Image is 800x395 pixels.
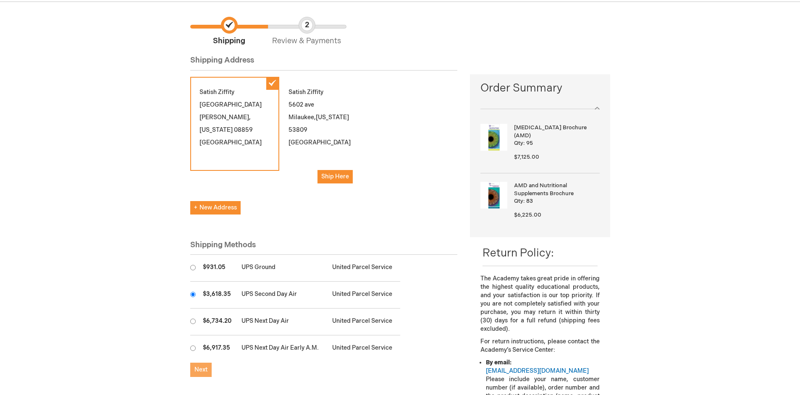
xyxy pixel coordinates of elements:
[317,170,353,183] button: Ship Here
[268,17,346,47] span: Review & Payments
[316,114,349,121] span: [US_STATE]
[486,359,511,366] strong: By email:
[480,275,599,333] p: The Academy takes great pride in offering the highest quality educational products, and your sati...
[203,290,231,298] span: $3,618.35
[328,335,400,362] td: United Parcel Service
[328,309,400,335] td: United Parcel Service
[237,255,328,282] td: UPS Ground
[237,309,328,335] td: UPS Next Day Air
[514,154,539,160] span: $7,125.00
[194,204,237,211] span: New Address
[514,212,541,218] span: $6,225.00
[203,264,226,271] span: $931.05
[237,335,328,362] td: UPS Next Day Air Early A.M.
[194,366,207,373] span: Next
[514,182,597,197] strong: AMD and Nutritional Supplements Brochure
[514,198,523,204] span: Qty
[190,55,458,71] div: Shipping Address
[190,240,458,255] div: Shipping Methods
[190,363,212,377] button: Next
[314,114,316,121] span: ,
[480,337,599,354] p: For return instructions, please contact the Academy’s Service Center:
[249,114,251,121] span: ,
[514,124,597,139] strong: [MEDICAL_DATA] Brochure (AMD)
[486,367,589,374] a: [EMAIL_ADDRESS][DOMAIN_NAME]
[526,140,533,146] span: 95
[328,282,400,309] td: United Parcel Service
[514,140,523,146] span: Qty
[203,317,231,324] span: $6,734.20
[480,182,507,209] img: AMD and Nutritional Supplements Brochure
[190,201,241,215] button: New Address
[190,17,268,47] span: Shipping
[480,124,507,151] img: Age-Related Macular Degeneration Brochure (AMD)
[483,247,554,260] span: Return Policy:
[279,77,368,193] div: Satish Ziffity 5602 ave Milaukee 53809 [GEOGRAPHIC_DATA]
[190,77,279,171] div: Satish Ziffity [GEOGRAPHIC_DATA] [PERSON_NAME] 08859 [GEOGRAPHIC_DATA]
[321,173,349,180] span: Ship Here
[328,255,400,282] td: United Parcel Service
[203,344,230,351] span: $6,917.35
[480,81,599,100] span: Order Summary
[199,126,233,133] span: [US_STATE]
[526,198,533,204] span: 83
[237,282,328,309] td: UPS Second Day Air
